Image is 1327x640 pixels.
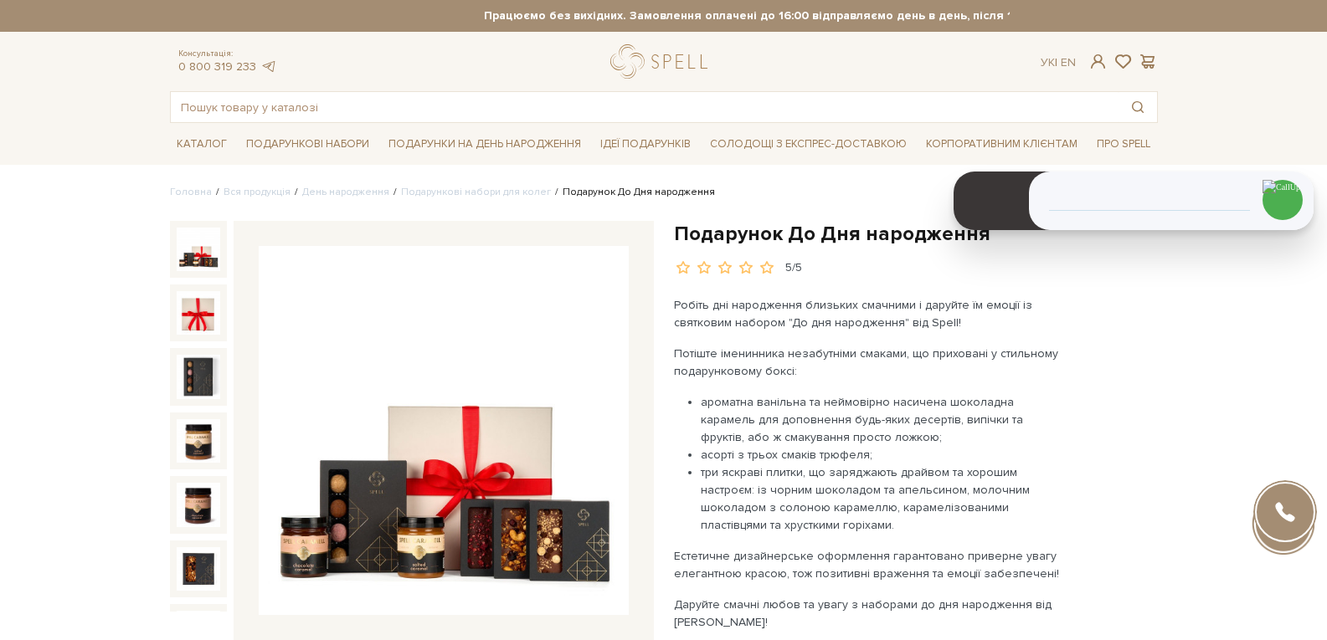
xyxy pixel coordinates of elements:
[594,131,697,157] span: Ідеї подарунків
[259,246,629,616] img: Подарунок До Дня народження
[1055,55,1057,69] span: |
[260,59,277,74] a: telegram
[170,131,234,157] span: Каталог
[239,131,376,157] span: Подарункові набори
[177,547,220,591] img: Подарунок До Дня народження
[177,291,220,335] img: Подарунок До Дня народження
[177,483,220,526] img: Подарунок До Дня народження
[674,345,1067,380] p: Потіште іменинника незабутніми смаками, що приховані у стильному подарунковому боксі:
[177,419,220,463] img: Подарунок До Дня народження
[701,463,1067,534] li: три яскраві плитки, що заряджають драйвом та хорошим настроєм: із чорним шоколадом та апельсином,...
[178,59,256,74] a: 0 800 319 233
[674,596,1067,631] p: Даруйте смачні любов та увагу з наборами до дня народження від [PERSON_NAME]!
[224,186,291,198] a: Вся продукція
[674,221,1158,247] h1: Подарунок До Дня народження
[171,92,1119,122] input: Пошук товару у каталозі
[551,185,715,200] li: Подарунок До Дня народження
[703,130,913,158] a: Солодощі з експрес-доставкою
[1090,131,1157,157] span: Про Spell
[401,186,551,198] a: Подарункові набори для колег
[674,296,1067,331] p: Робіть дні народження близьких смачними і даруйте їм емоції із святковим набором "До дня народжен...
[1061,55,1076,69] a: En
[674,547,1067,582] p: Естетичне дизайнерське оформлення гарантовано приверне увагу елегантною красою, тож позитивні вра...
[701,446,1067,463] li: асорті з трьох смаків трюфеля;
[1119,92,1157,122] button: Пошук товару у каталозі
[919,130,1084,158] a: Корпоративним клієнтам
[177,355,220,398] img: Подарунок До Дня народження
[318,8,1306,23] strong: Працюємо без вихідних. Замовлення оплачені до 16:00 відправляємо день в день, після 16:00 - насту...
[178,49,277,59] span: Консультація:
[785,260,802,276] div: 5/5
[1041,55,1076,70] div: Ук
[610,44,715,79] a: logo
[170,186,212,198] a: Головна
[701,393,1067,446] li: ароматна ванільна та неймовірно насичена шоколадна карамель для доповнення будь-яких десертів, ви...
[302,186,389,198] a: День народження
[382,131,588,157] span: Подарунки на День народження
[177,228,220,271] img: Подарунок До Дня народження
